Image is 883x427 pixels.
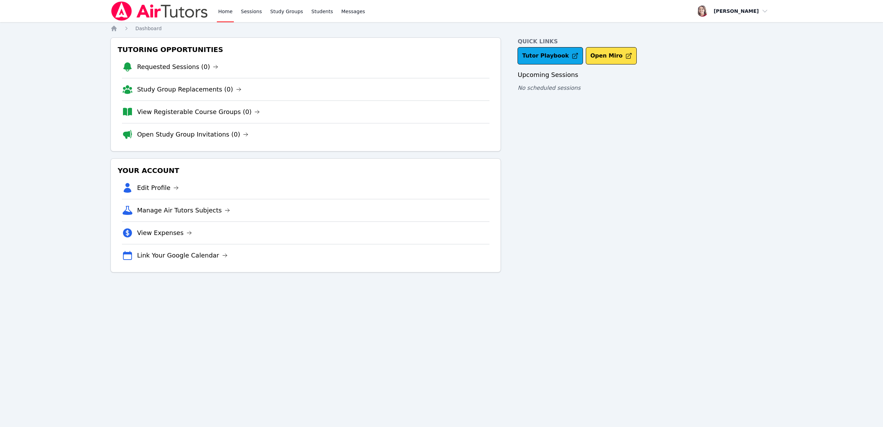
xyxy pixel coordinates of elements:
span: Messages [341,8,365,15]
h3: Your Account [116,164,495,177]
h3: Tutoring Opportunities [116,43,495,56]
a: Requested Sessions (0) [137,62,219,72]
a: View Registerable Course Groups (0) [137,107,260,117]
a: Manage Air Tutors Subjects [137,206,230,215]
h3: Upcoming Sessions [518,70,772,80]
a: Open Study Group Invitations (0) [137,130,249,139]
a: Dashboard [135,25,162,32]
img: Air Tutors [111,1,209,21]
a: View Expenses [137,228,192,238]
nav: Breadcrumb [111,25,773,32]
a: Study Group Replacements (0) [137,85,241,94]
a: Link Your Google Calendar [137,251,228,260]
h4: Quick Links [518,37,772,46]
span: No scheduled sessions [518,85,580,91]
a: Tutor Playbook [518,47,583,64]
button: Open Miro [586,47,637,64]
span: Dashboard [135,26,162,31]
a: Edit Profile [137,183,179,193]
